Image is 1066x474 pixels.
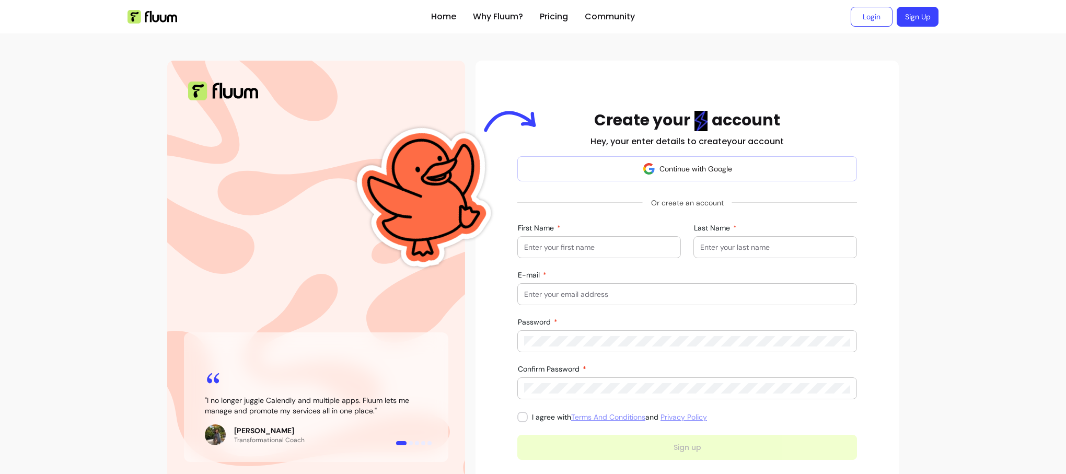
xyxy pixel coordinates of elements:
[484,111,536,132] img: Arrow blue
[518,223,556,233] span: First Name
[524,289,850,299] input: E-mail
[340,80,512,312] img: Fluum Duck sticker
[540,10,568,23] a: Pricing
[585,10,635,23] a: Community
[643,193,732,212] span: Or create an account
[594,111,780,131] h1: Create your account
[851,7,893,27] a: Login
[524,242,674,252] input: First Name
[518,317,553,327] span: Password
[518,270,542,280] span: E-mail
[590,135,784,148] h2: Hey, your enter details to create your account
[517,156,857,181] button: Continue with Google
[518,364,582,374] span: Confirm Password
[205,395,427,416] blockquote: " I no longer juggle Calendly and multiple apps. Fluum lets me manage and promote my services all...
[524,336,850,346] input: Password
[188,82,258,100] img: Fluum Logo
[473,10,523,23] a: Why Fluum?
[128,10,177,24] img: Fluum Logo
[694,111,708,131] img: flashlight Blue
[700,242,850,252] input: Last Name
[524,383,850,394] input: Confirm Password
[643,163,655,175] img: avatar
[234,425,305,436] p: [PERSON_NAME]
[897,7,938,27] a: Sign Up
[431,10,456,23] a: Home
[694,223,732,233] span: Last Name
[205,424,226,445] img: Review avatar
[234,436,305,444] p: Transformational Coach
